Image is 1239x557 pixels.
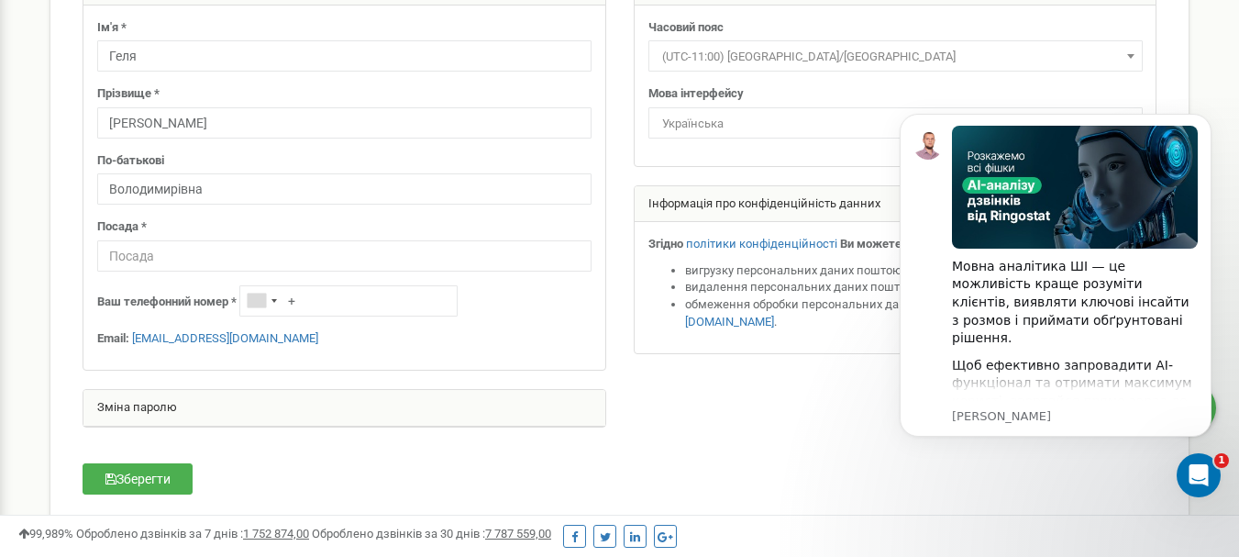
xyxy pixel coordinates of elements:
span: Оброблено дзвінків за 30 днів : [312,527,551,540]
iframe: Intercom live chat [1177,453,1221,497]
a: [EMAIL_ADDRESS][DOMAIN_NAME] [132,331,318,345]
span: Українська [648,107,1143,139]
div: Інформація про конфіденційність данних [635,186,1156,223]
li: вигрузку персональних даних поштою , [685,262,1143,280]
label: Ваш телефонний номер * [97,294,237,311]
label: Посада * [97,218,147,236]
label: Мова інтерфейсу [648,85,744,103]
label: Ім'я * [97,19,127,37]
li: обмеження обробки персональних даних поштою . [685,296,1143,330]
button: Зберегти [83,463,193,495]
div: Telephone country code [240,286,282,316]
input: Ім'я [97,40,592,72]
div: Зміна паролю [83,390,605,427]
strong: Email: [97,331,129,345]
li: видалення персональних даних поштою , [685,279,1143,296]
strong: Ви можете зробити запит на: [840,237,1003,251]
span: Українська [655,111,1136,137]
a: політики конфіденційності [686,237,837,251]
span: 1 [1214,453,1229,468]
input: Посада [97,240,592,272]
u: 7 787 559,00 [485,527,551,540]
label: По-батькові [97,152,164,170]
span: (UTC-11:00) Pacific/Midway [648,40,1143,72]
label: Прізвище * [97,85,160,103]
input: +1-800-555-55-55 [239,285,458,317]
input: По-батькові [97,173,592,205]
a: [EMAIL_ADDRESS][DOMAIN_NAME] [685,297,1065,329]
strong: Згідно [648,237,683,251]
input: Прізвище [97,107,592,139]
label: Часовий пояс [648,19,724,37]
span: 99,989% [18,527,73,540]
u: 1 752 874,00 [243,527,309,540]
iframe: Intercom notifications повідомлення [872,86,1239,507]
span: (UTC-11:00) Pacific/Midway [655,44,1136,70]
span: Оброблено дзвінків за 7 днів : [76,527,309,540]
